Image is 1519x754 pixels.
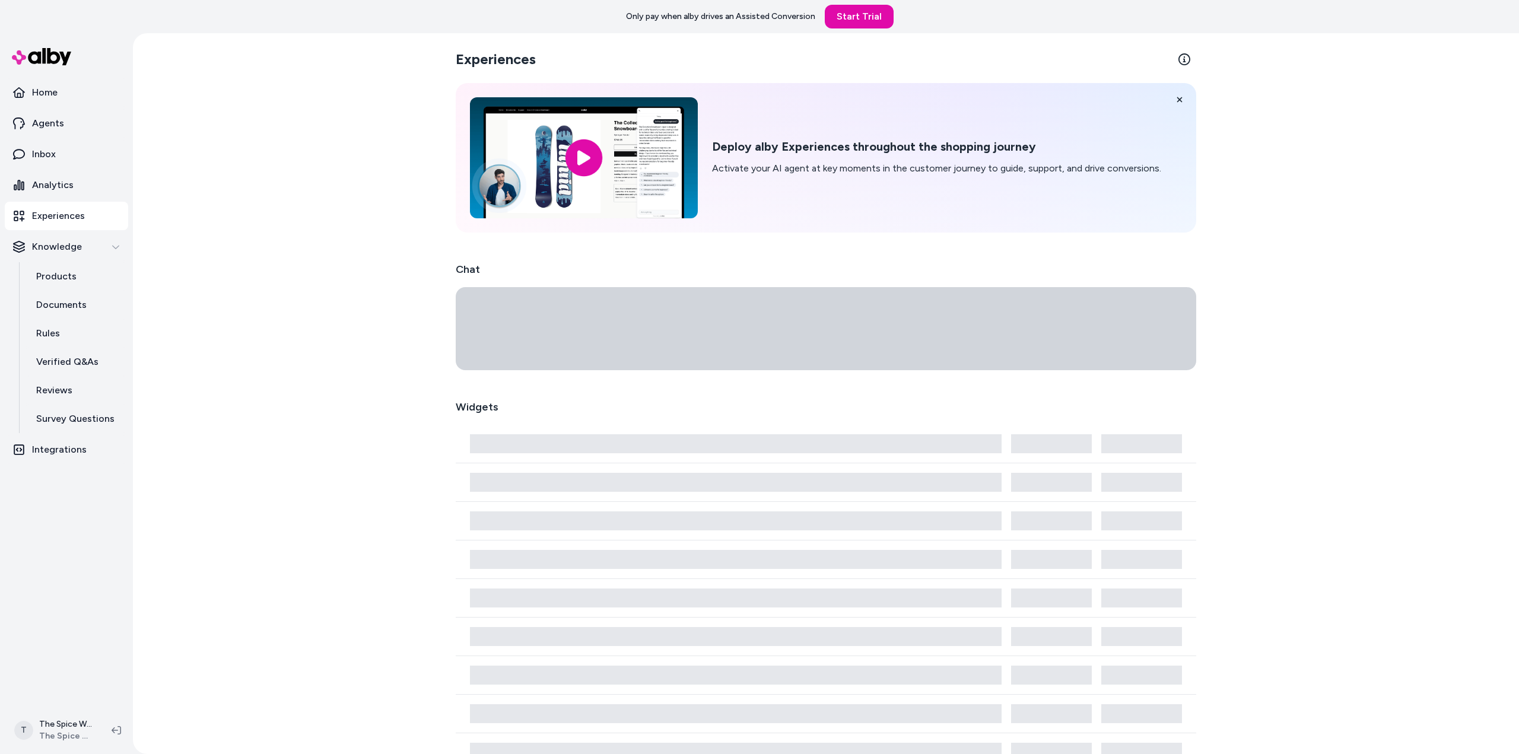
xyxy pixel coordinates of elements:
[32,85,58,100] p: Home
[36,298,87,312] p: Documents
[626,11,815,23] p: Only pay when alby drives an Assisted Conversion
[712,139,1161,154] h2: Deploy alby Experiences throughout the shopping journey
[7,711,102,749] button: TThe Spice Way - Nature with Benefits ShopifyThe Spice Way - Nature with Benefits
[5,233,128,261] button: Knowledge
[825,5,894,28] a: Start Trial
[39,718,93,730] p: The Spice Way - Nature with Benefits Shopify
[24,376,128,405] a: Reviews
[456,261,1196,278] h2: Chat
[32,178,74,192] p: Analytics
[456,399,498,415] h2: Widgets
[5,78,128,107] a: Home
[32,147,56,161] p: Inbox
[456,50,536,69] h2: Experiences
[36,412,115,426] p: Survey Questions
[24,262,128,291] a: Products
[24,405,128,433] a: Survey Questions
[712,161,1161,176] p: Activate your AI agent at key moments in the customer journey to guide, support, and drive conver...
[14,721,33,740] span: T
[32,209,85,223] p: Experiences
[32,443,87,457] p: Integrations
[5,171,128,199] a: Analytics
[5,109,128,138] a: Agents
[32,240,82,254] p: Knowledge
[5,435,128,464] a: Integrations
[39,730,93,742] span: The Spice Way - Nature with Benefits
[24,319,128,348] a: Rules
[5,202,128,230] a: Experiences
[36,326,60,341] p: Rules
[5,140,128,168] a: Inbox
[32,116,64,131] p: Agents
[24,291,128,319] a: Documents
[36,383,72,397] p: Reviews
[36,269,77,284] p: Products
[36,355,98,369] p: Verified Q&As
[12,48,71,65] img: alby Logo
[24,348,128,376] a: Verified Q&As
